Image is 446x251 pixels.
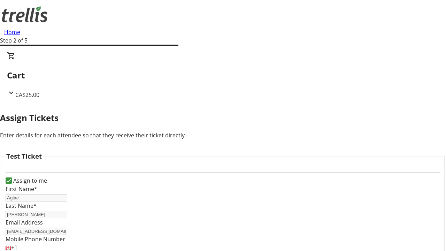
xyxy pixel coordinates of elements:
label: First Name* [6,185,37,193]
h3: Test Ticket [6,151,42,161]
h2: Cart [7,69,439,82]
label: Assign to me [12,176,47,185]
span: CA$25.00 [15,91,39,99]
div: CartCA$25.00 [7,52,439,99]
label: Last Name* [6,202,37,210]
label: Mobile Phone Number [6,235,65,243]
label: Email Address [6,219,43,226]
